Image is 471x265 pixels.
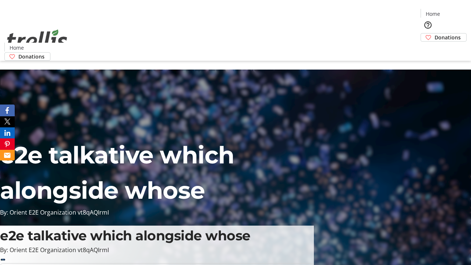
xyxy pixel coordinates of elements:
[426,10,440,18] span: Home
[4,52,50,61] a: Donations
[5,44,28,52] a: Home
[18,53,45,60] span: Donations
[421,42,435,56] button: Cart
[421,18,435,32] button: Help
[421,33,467,42] a: Donations
[4,21,70,58] img: Orient E2E Organization vt8qAQIrmI's Logo
[435,33,461,41] span: Donations
[421,10,445,18] a: Home
[10,44,24,52] span: Home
